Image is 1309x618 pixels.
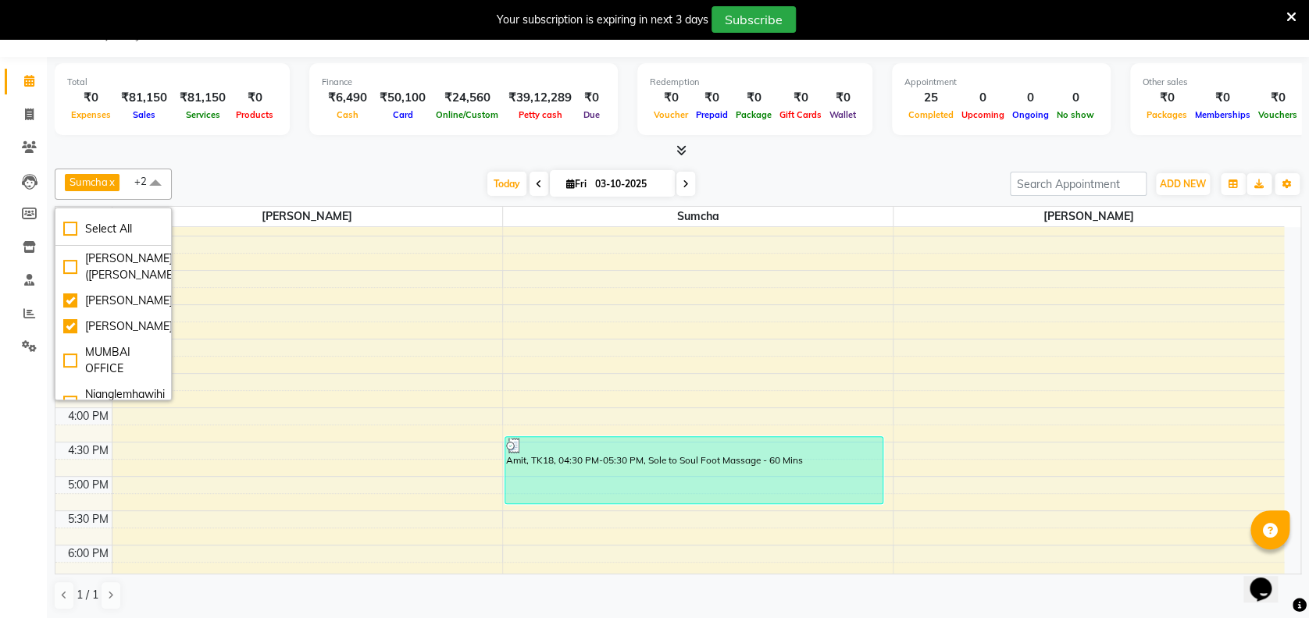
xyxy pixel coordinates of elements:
div: ₹0 [67,89,115,107]
div: 6:00 PM [65,545,112,562]
div: ₹0 [732,89,776,107]
span: Completed [904,109,958,120]
span: Voucher [650,109,692,120]
div: 5:30 PM [65,511,112,527]
span: Services [182,109,224,120]
div: [PERSON_NAME] ([PERSON_NAME]) [63,250,163,283]
span: Expenses [67,109,115,120]
div: Nianglemhawihi (Ngaihte) [63,386,163,419]
input: 2025-10-03 [590,172,669,196]
div: ₹6,490 [322,89,373,107]
div: 0 [1053,89,1098,107]
span: Prepaid [692,109,732,120]
div: Finance [322,76,605,89]
a: x [108,176,115,188]
div: ₹39,12,289 [502,89,578,107]
span: Sales [129,109,159,120]
div: 5:00 PM [65,477,112,493]
span: 1 / 1 [77,587,98,603]
span: +2 [134,175,159,187]
div: ₹0 [776,89,826,107]
div: Your subscription is expiring in next 3 days [497,12,708,28]
div: ₹24,560 [432,89,502,107]
iframe: chat widget [1243,556,1293,602]
span: Packages [1143,109,1191,120]
span: Cash [333,109,362,120]
span: Sumcha [70,176,108,188]
button: Subscribe [712,6,796,33]
div: ₹0 [1191,89,1254,107]
span: Card [389,109,417,120]
span: Package [732,109,776,120]
div: 4:00 PM [65,408,112,424]
span: Fri [562,178,590,190]
span: [PERSON_NAME] [893,207,1284,226]
div: ₹0 [692,89,732,107]
div: 25 [904,89,958,107]
span: Today [487,172,526,196]
div: [PERSON_NAME] [63,293,163,309]
button: ADD NEW [1156,173,1210,195]
div: ₹0 [826,89,860,107]
span: Products [232,109,277,120]
div: ₹50,100 [373,89,432,107]
span: Petty cash [515,109,566,120]
div: 0 [958,89,1008,107]
div: [PERSON_NAME] [63,318,163,335]
div: Redemption [650,76,860,89]
div: ₹0 [650,89,692,107]
span: ADD NEW [1160,178,1206,190]
span: Gift Cards [776,109,826,120]
input: Search Appointment [1010,172,1147,196]
div: MUMBAI OFFICE [63,344,163,377]
div: Select All [63,221,163,237]
span: [PERSON_NAME] [112,207,502,226]
div: ₹0 [578,89,605,107]
div: Appointment [904,76,1098,89]
div: 4:30 PM [65,442,112,459]
div: Therapist [55,207,112,223]
div: ₹0 [1143,89,1191,107]
span: Wallet [826,109,860,120]
div: 0 [1008,89,1053,107]
div: ₹0 [1254,89,1301,107]
div: Total [67,76,277,89]
div: ₹81,150 [173,89,232,107]
span: Upcoming [958,109,1008,120]
span: Sumcha [503,207,893,226]
span: No show [1053,109,1098,120]
div: ₹81,150 [115,89,173,107]
span: Vouchers [1254,109,1301,120]
div: Amit, TK18, 04:30 PM-05:30 PM, Sole to Soul Foot Massage - 60 Mins [505,437,883,503]
span: Memberships [1191,109,1254,120]
span: Due [580,109,604,120]
span: Ongoing [1008,109,1053,120]
div: ₹0 [232,89,277,107]
span: Online/Custom [432,109,502,120]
